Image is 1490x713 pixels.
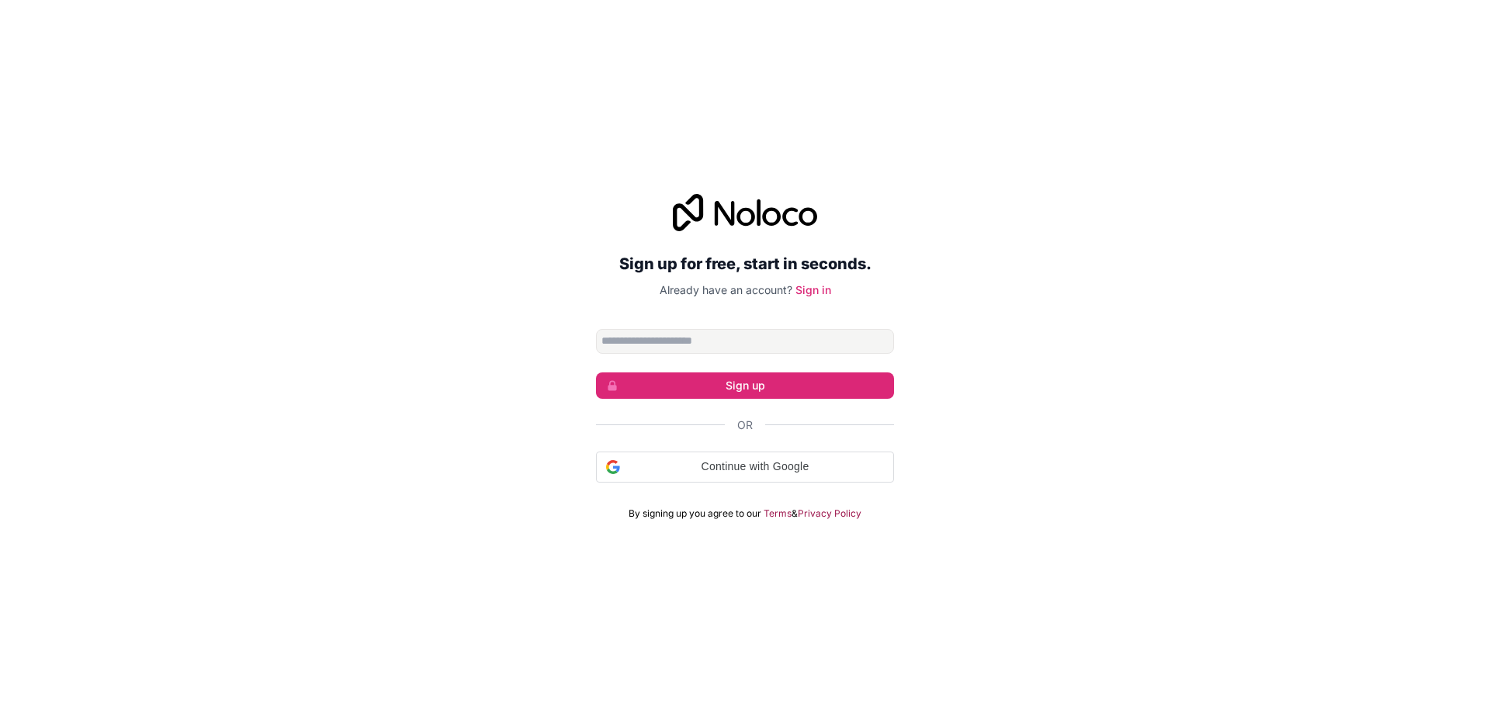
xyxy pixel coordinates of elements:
[596,329,894,354] input: Email address
[798,507,861,520] a: Privacy Policy
[626,459,884,475] span: Continue with Google
[596,372,894,399] button: Sign up
[596,452,894,483] div: Continue with Google
[737,417,753,433] span: Or
[795,283,831,296] a: Sign in
[792,507,798,520] span: &
[629,507,761,520] span: By signing up you agree to our
[660,283,792,296] span: Already have an account?
[764,507,792,520] a: Terms
[596,250,894,278] h2: Sign up for free, start in seconds.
